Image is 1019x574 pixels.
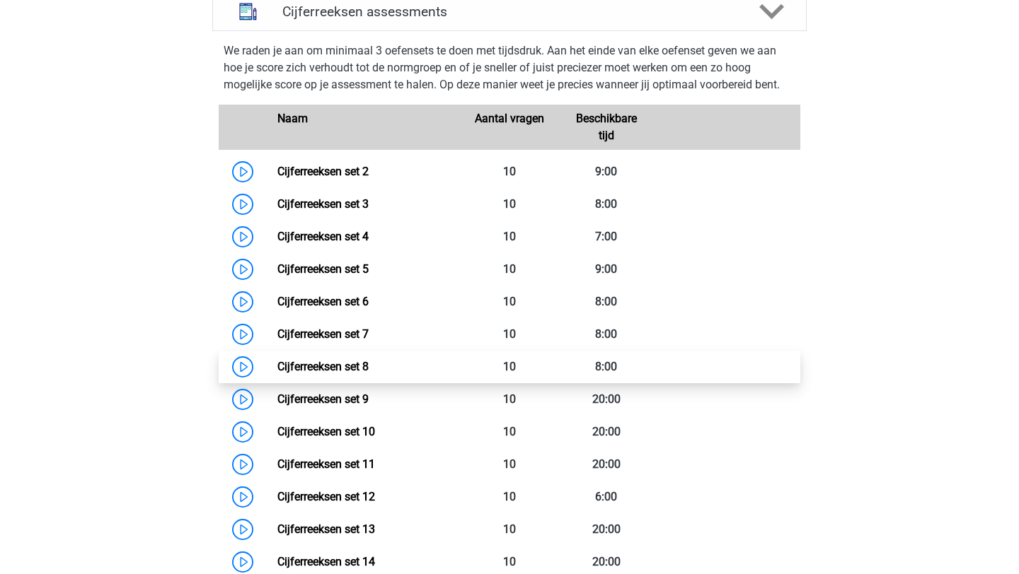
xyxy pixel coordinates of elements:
a: Cijferreeksen set 9 [277,392,369,406]
a: Cijferreeksen set 13 [277,522,375,536]
a: Cijferreeksen set 6 [277,295,369,308]
div: Beschikbare tijd [558,110,655,144]
a: Cijferreeksen set 8 [277,360,369,373]
a: Cijferreeksen set 12 [277,490,375,503]
a: Cijferreeksen set 7 [277,327,369,341]
a: Cijferreeksen set 3 [277,197,369,211]
p: We raden je aan om minimaal 3 oefensets te doen met tijdsdruk. Aan het einde van elke oefenset ge... [224,42,795,93]
a: Cijferreeksen set 2 [277,165,369,178]
a: Cijferreeksen set 10 [277,425,375,438]
div: Aantal vragen [461,110,558,144]
a: Cijferreeksen set 14 [277,555,375,568]
a: Cijferreeksen set 11 [277,457,375,471]
div: Naam [267,110,461,144]
h4: Cijferreeksen assessments [282,4,737,20]
a: Cijferreeksen set 4 [277,230,369,243]
a: Cijferreeksen set 5 [277,262,369,276]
